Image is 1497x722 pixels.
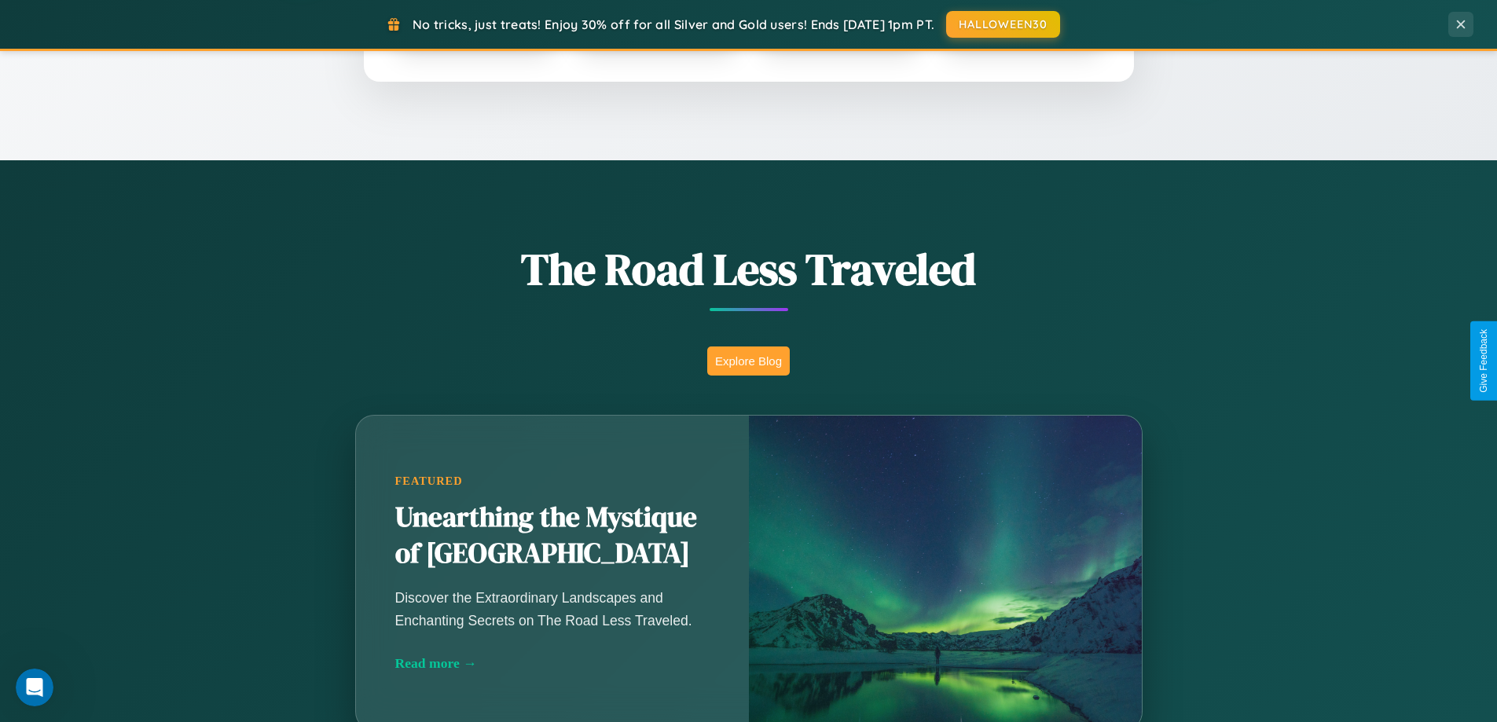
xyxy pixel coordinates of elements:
p: Discover the Extraordinary Landscapes and Enchanting Secrets on The Road Less Traveled. [395,587,710,631]
div: Read more → [395,655,710,672]
div: Featured [395,475,710,488]
iframe: Intercom live chat [16,669,53,706]
h2: Unearthing the Mystique of [GEOGRAPHIC_DATA] [395,500,710,572]
h1: The Road Less Traveled [277,239,1220,299]
button: HALLOWEEN30 [946,11,1060,38]
div: Give Feedback [1478,329,1489,393]
span: No tricks, just treats! Enjoy 30% off for all Silver and Gold users! Ends [DATE] 1pm PT. [413,16,934,32]
button: Explore Blog [707,346,790,376]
